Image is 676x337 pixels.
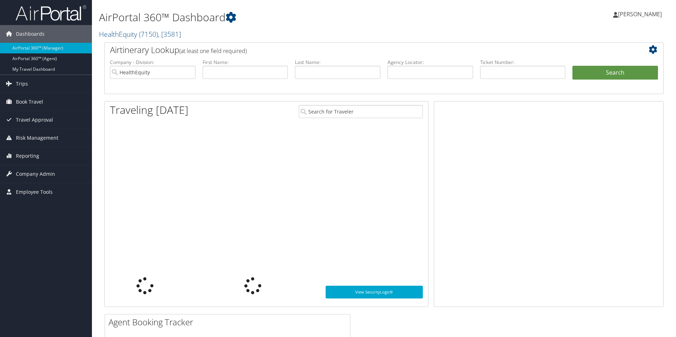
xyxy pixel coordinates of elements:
[613,4,669,25] a: [PERSON_NAME]
[158,29,181,39] span: , [ 3581 ]
[480,59,566,66] label: Ticket Number:
[16,183,53,201] span: Employee Tools
[16,147,39,165] span: Reporting
[16,93,43,111] span: Book Travel
[299,105,423,118] input: Search for Traveler
[16,165,55,183] span: Company Admin
[16,129,58,147] span: Risk Management
[110,103,188,117] h1: Traveling [DATE]
[618,10,662,18] span: [PERSON_NAME]
[139,29,158,39] span: ( 7150 )
[110,59,196,66] label: Company - Division:
[16,111,53,129] span: Travel Approval
[179,47,247,55] span: (at least one field required)
[109,316,350,328] h2: Agent Booking Tracker
[110,44,611,56] h2: Airtinerary Lookup
[203,59,288,66] label: First Name:
[295,59,380,66] label: Last Name:
[387,59,473,66] label: Agency Locator:
[99,29,181,39] a: HealthEquity
[326,286,423,298] a: View SecurityLogic®
[16,75,28,93] span: Trips
[16,25,45,43] span: Dashboards
[16,5,86,21] img: airportal-logo.png
[572,66,658,80] button: Search
[99,10,479,25] h1: AirPortal 360™ Dashboard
